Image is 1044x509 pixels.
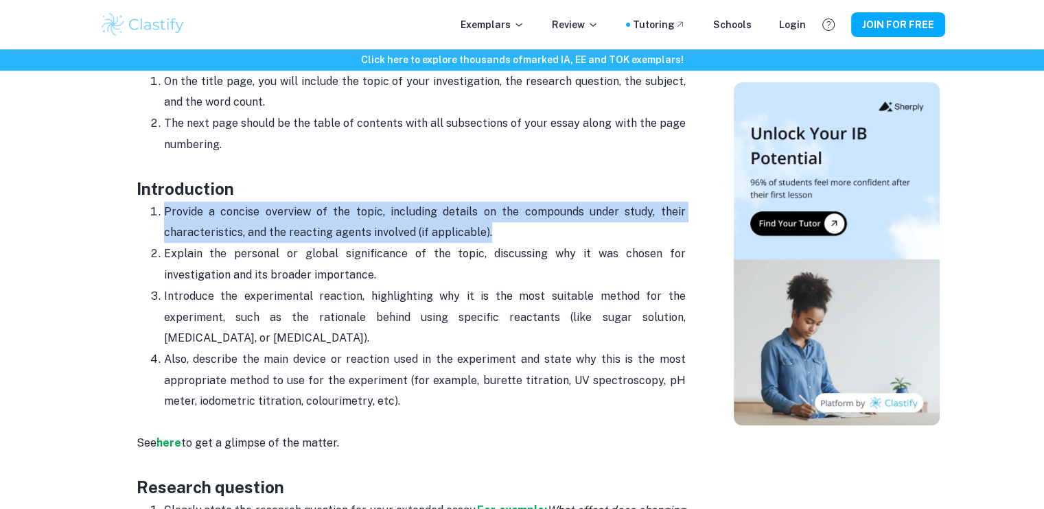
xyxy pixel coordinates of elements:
[851,12,945,37] button: JOIN FOR FREE
[137,179,234,198] strong: Introduction
[164,113,686,176] p: The next page should be the table of contents with all subsections of your essay along with the p...
[713,17,752,32] a: Schools
[164,202,686,244] p: Provide a concise overview of the topic, including details on the compounds under study, their ch...
[164,349,686,412] p: Also, describe the main device or reaction used in the experiment and state why this is the most ...
[137,412,686,474] p: See to get a glimpse of the matter.
[734,82,940,425] img: Thumbnail
[633,17,686,32] a: Tutoring
[164,71,686,113] p: On the title page, you will include the topic of your investigation, the research question, the s...
[156,436,181,449] a: here
[137,475,686,499] h3: Research question
[817,13,840,36] button: Help and Feedback
[164,286,686,348] p: Introduce the experimental reaction, highlighting why it is the most suitable method for the expe...
[100,11,187,38] img: Clastify logo
[779,17,806,32] a: Login
[164,244,686,285] p: Explain the personal or global significance of the topic, discussing why it was chosen for invest...
[552,17,599,32] p: Review
[3,52,1041,67] h6: Click here to explore thousands of marked IA, EE and TOK exemplars !
[461,17,524,32] p: Exemplars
